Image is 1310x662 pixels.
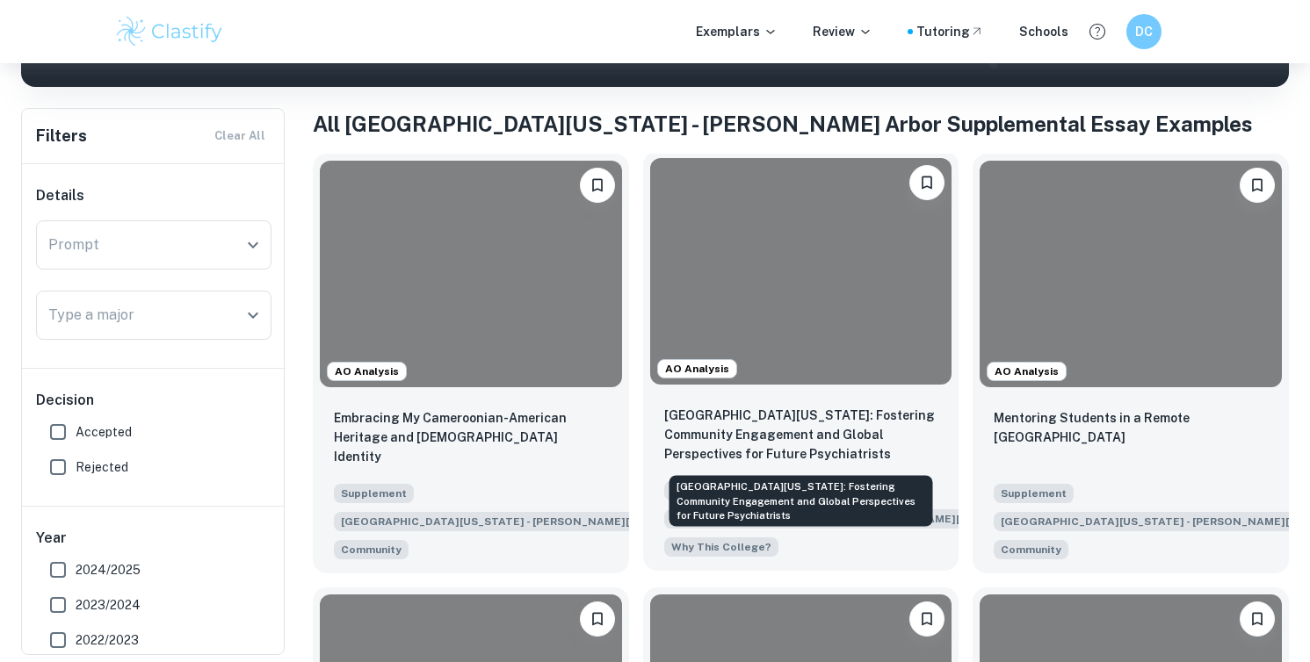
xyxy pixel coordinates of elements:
span: Community [1001,542,1061,558]
p: Exemplars [696,22,778,41]
span: Community [341,542,402,558]
a: Schools [1019,22,1068,41]
span: Supplement [664,481,744,500]
button: Bookmark [1240,601,1275,637]
a: Tutoring [916,22,984,41]
p: Review [813,22,872,41]
p: University of Michigan: Fostering Community Engagement and Global Perspectives for Future Psychia... [664,406,938,464]
span: 2023/2024 [76,595,141,615]
span: AO Analysis [658,361,736,377]
h6: Year [36,528,271,549]
div: [GEOGRAPHIC_DATA][US_STATE]: Fostering Community Engagement and Global Perspectives for Future Ps... [669,476,933,527]
span: Accepted [76,422,132,442]
p: Embracing My Cameroonian-American Heritage and LGBTQ+ Identity [334,408,608,466]
span: [GEOGRAPHIC_DATA][US_STATE] - [PERSON_NAME][GEOGRAPHIC_DATA] [334,512,751,531]
h1: All [GEOGRAPHIC_DATA][US_STATE] - [PERSON_NAME] Arbor Supplemental Essay Examples [313,108,1289,140]
span: Supplement [334,484,414,503]
a: AO AnalysisBookmarkUniversity of Michigan: Fostering Community Engagement and Global Perspectives... [643,154,959,573]
button: Bookmark [580,168,615,203]
button: DC [1126,14,1162,49]
button: Open [241,303,265,327]
button: Help and Feedback [1082,17,1112,47]
button: Bookmark [580,601,615,637]
span: 2024/2025 [76,560,141,579]
span: Everyone belongs to many different communities and/or groups defined by (among other things) shar... [994,538,1068,559]
h6: Decision [36,390,271,411]
span: AO Analysis [988,363,1066,379]
img: Clastify logo [114,14,226,49]
p: Mentoring Students in a Remote Indian Village [994,408,1268,447]
button: Open [241,233,265,257]
span: Describe the unique qualities that attract you to the specific undergraduate College or School (i... [664,536,778,557]
span: 2022/2023 [76,630,139,650]
span: Everyone belongs to many different communities and/or groups defined by (among other things) shar... [334,538,409,559]
button: Bookmark [909,601,945,637]
span: Supplement [994,484,1074,503]
a: AO AnalysisBookmarkMentoring Students in a Remote Indian VillageSupplement[GEOGRAPHIC_DATA][US_ST... [973,154,1289,573]
h6: Filters [36,124,87,148]
a: AO AnalysisBookmarkEmbracing My Cameroonian-American Heritage and LGBTQ+ IdentitySupplement[GEOGR... [313,154,629,573]
span: Rejected [76,457,128,477]
span: AO Analysis [328,363,406,379]
span: Why This College? [671,539,771,555]
button: Bookmark [1240,168,1275,203]
span: [GEOGRAPHIC_DATA][US_STATE] - [PERSON_NAME][GEOGRAPHIC_DATA] [664,509,1082,529]
h6: DC [1133,22,1154,41]
button: Bookmark [909,165,945,200]
h6: Details [36,185,271,206]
